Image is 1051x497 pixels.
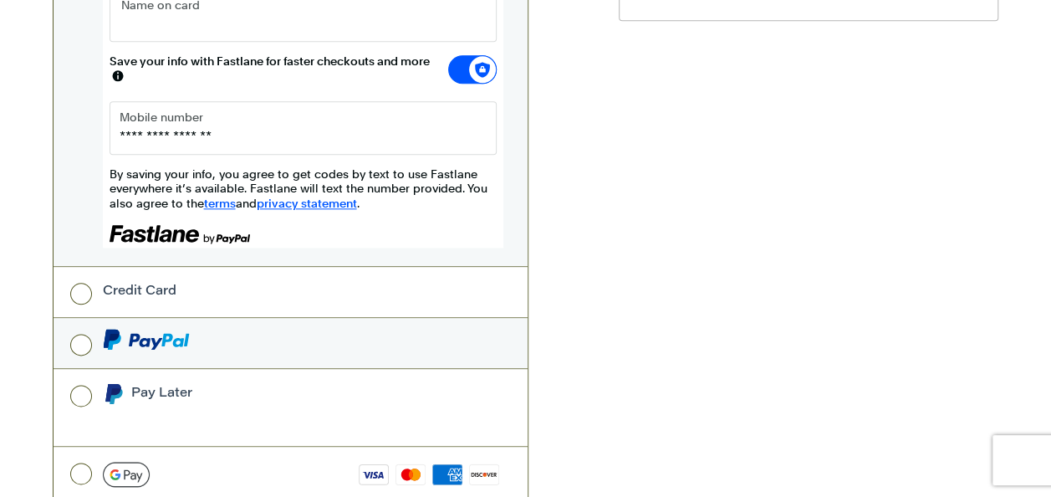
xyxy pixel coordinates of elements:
div: Pay Later [131,380,443,407]
img: Pay Later icon [103,383,124,404]
div: Credit Card [103,278,176,305]
iframe: PayPal Message 1 [103,410,444,424]
img: PayPal icon [103,329,190,350]
img: Google Pay icon [103,462,150,487]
